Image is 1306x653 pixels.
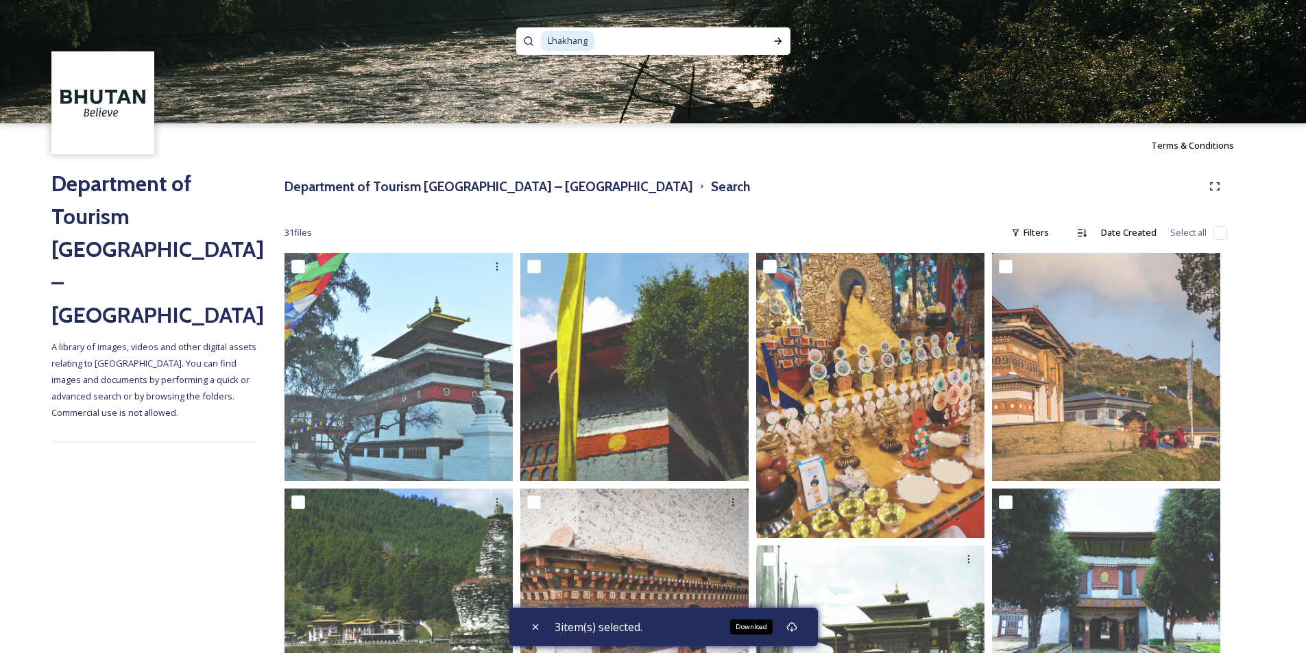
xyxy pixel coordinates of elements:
[1170,226,1207,239] span: Select all
[53,53,153,153] img: BT_Logo_BB_Lockup_CMYK_High%2520Res.jpg
[1004,219,1056,246] div: Filters
[51,341,258,419] span: A library of images, videos and other digital assets relating to [GEOGRAPHIC_DATA]. You can find ...
[555,619,642,635] span: 3 item(s) selected.
[730,619,773,634] div: Download
[51,167,257,332] h2: Department of Tourism [GEOGRAPHIC_DATA] – [GEOGRAPHIC_DATA]
[285,253,513,481] img: kyichu1.jpg
[541,31,594,51] span: Lhakhang
[756,253,984,538] img: _SCH7615.jpg
[711,177,750,197] h3: Search
[992,253,1220,481] img: Dokachu lhakhang in Chukha.jpg
[1151,139,1234,151] span: Terms & Conditions
[285,226,312,239] span: 31 file s
[1094,219,1163,246] div: Date Created
[1151,137,1255,153] a: Terms & Conditions
[520,253,749,481] img: lhakhang nagpo.jpg
[285,177,693,197] h3: Department of Tourism [GEOGRAPHIC_DATA] – [GEOGRAPHIC_DATA]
